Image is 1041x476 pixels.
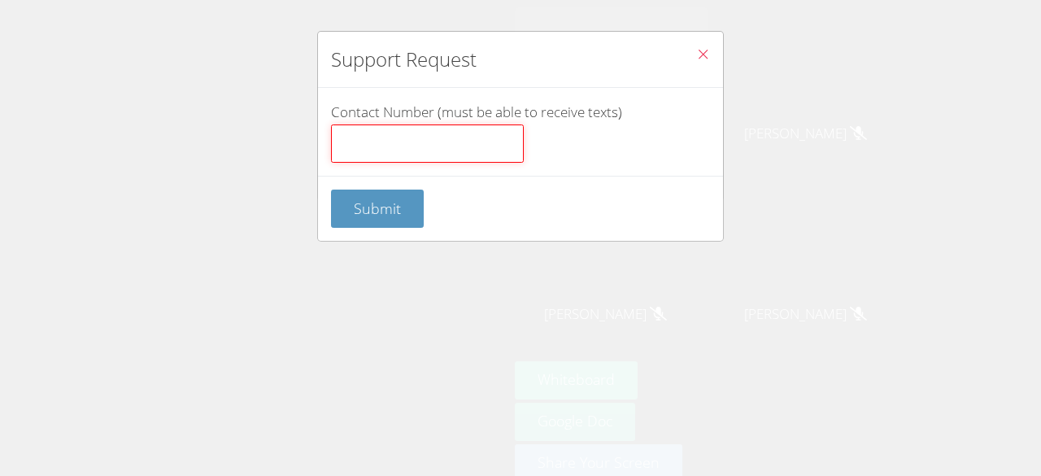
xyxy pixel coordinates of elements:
[683,32,723,81] button: Close
[354,199,401,218] span: Submit
[331,190,424,228] button: Submit
[331,45,477,74] h2: Support Request
[331,103,710,163] label: Contact Number (must be able to receive texts)
[331,124,524,164] input: Contact Number (must be able to receive texts)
